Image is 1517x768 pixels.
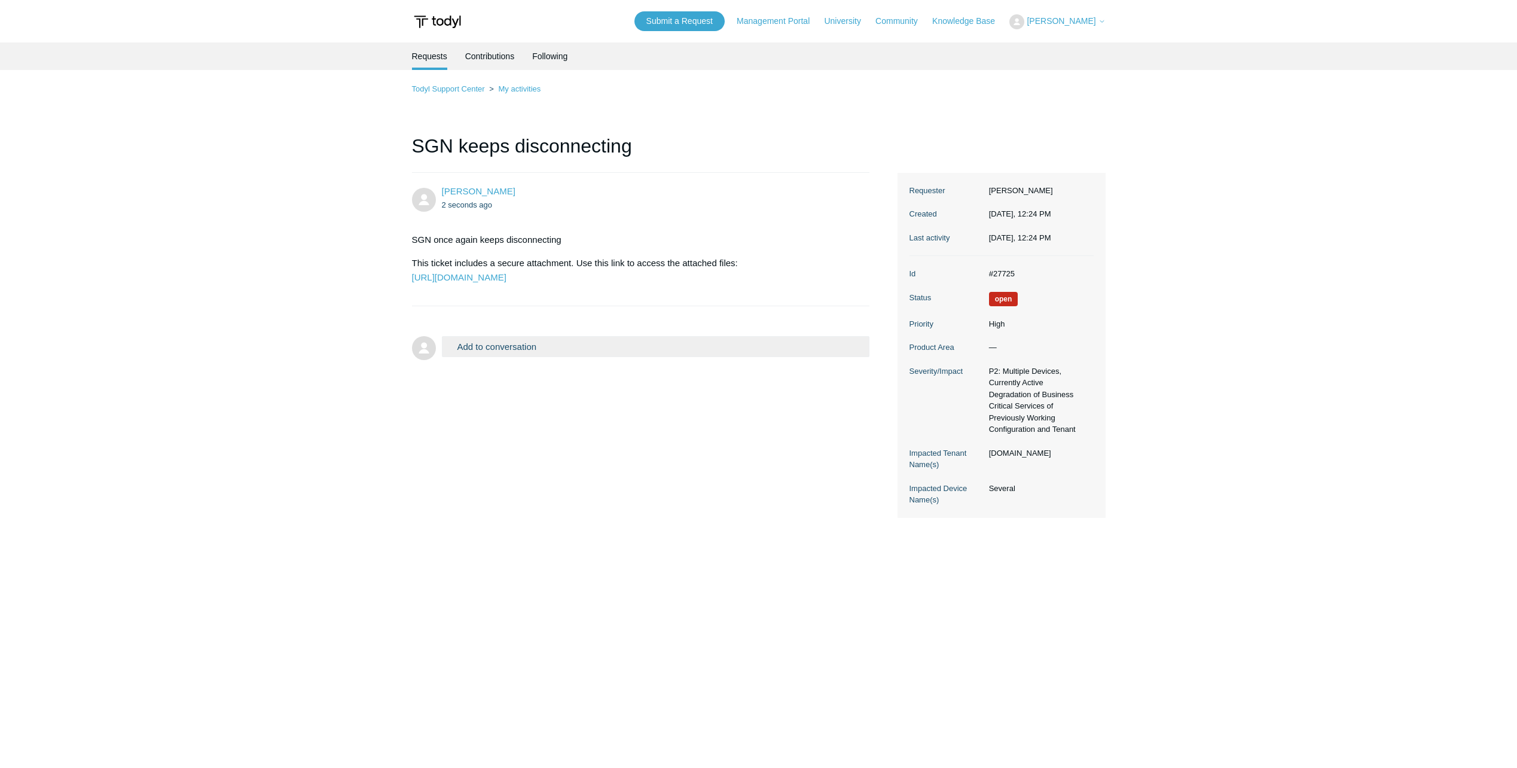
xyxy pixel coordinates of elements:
a: [URL][DOMAIN_NAME] [412,272,506,282]
dt: Severity/Impact [909,365,983,377]
button: [PERSON_NAME] [1009,14,1105,29]
span: [PERSON_NAME] [1027,16,1095,26]
p: SGN once again keeps disconnecting [412,233,858,247]
time: 08/27/2025, 12:24 [989,209,1051,218]
dd: [PERSON_NAME] [983,185,1094,197]
li: Requests [412,42,447,70]
a: Community [875,15,930,28]
a: University [824,15,872,28]
a: My activities [498,84,541,93]
a: Knowledge Base [932,15,1007,28]
dt: Created [909,208,983,220]
a: Todyl Support Center [412,84,485,93]
dd: Several [983,483,1094,495]
span: Andrew Schiff [442,186,515,196]
dd: — [983,342,1094,353]
img: Todyl Support Center Help Center home page [412,11,463,33]
dt: Requester [909,185,983,197]
span: We are working on a response for you [989,292,1018,306]
dt: Last activity [909,232,983,244]
a: [PERSON_NAME] [442,186,515,196]
dt: Status [909,292,983,304]
dd: High [983,318,1094,330]
dt: Id [909,268,983,280]
button: Add to conversation [442,336,870,357]
dd: P2: Multiple Devices, Currently Active Degradation of Business Critical Services of Previously Wo... [983,365,1094,435]
dt: Impacted Device Name(s) [909,483,983,506]
a: Management Portal [737,15,822,28]
time: 08/27/2025, 12:24 [989,233,1051,242]
li: My activities [487,84,541,93]
a: Contributions [465,42,515,70]
a: Following [532,42,567,70]
p: This ticket includes a secure attachment. Use this link to access the attached files: [412,256,858,285]
time: 08/27/2025, 12:24 [442,200,493,209]
a: Submit a Request [634,11,725,31]
dd: #27725 [983,268,1094,280]
dd: [DOMAIN_NAME] [983,447,1094,459]
li: Todyl Support Center [412,84,487,93]
h1: SGN keeps disconnecting [412,132,870,173]
dt: Priority [909,318,983,330]
dt: Impacted Tenant Name(s) [909,447,983,471]
dt: Product Area [909,342,983,353]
